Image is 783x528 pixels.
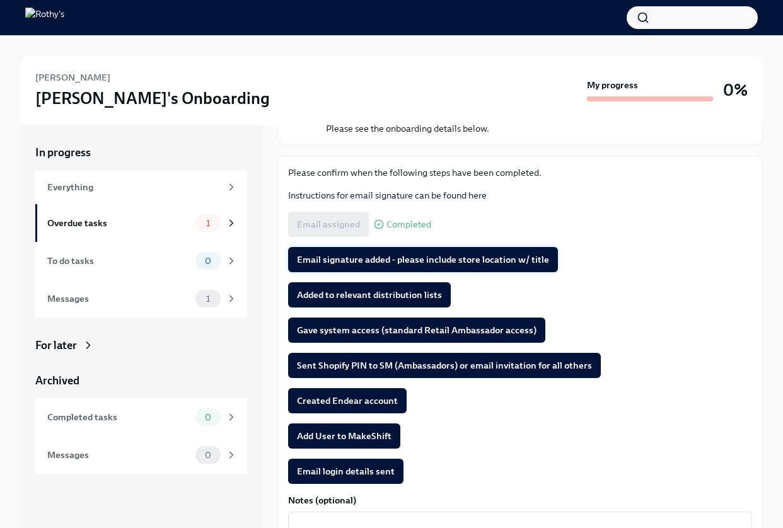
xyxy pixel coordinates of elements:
[288,494,752,507] label: Notes (optional)
[35,71,110,84] h6: [PERSON_NAME]
[197,451,219,460] span: 0
[297,289,442,301] span: Added to relevant distribution lists
[288,166,752,179] p: Please confirm when the following steps have been completed.
[587,79,638,91] strong: My progress
[35,242,247,280] a: To do tasks0
[47,448,190,462] div: Messages
[288,388,407,413] button: Created Endear account
[288,459,403,484] button: Email login details sent
[47,292,190,306] div: Messages
[297,253,549,266] span: Email signature added - please include store location w/ title
[35,280,247,318] a: Messages1
[35,87,270,110] h3: [PERSON_NAME]'s Onboarding
[35,204,247,242] a: Overdue tasks1
[35,338,77,353] div: For later
[288,247,558,272] button: Email signature added - please include store location w/ title
[47,410,190,424] div: Completed tasks
[35,373,247,388] a: Archived
[47,216,190,230] div: Overdue tasks
[297,465,395,478] span: Email login details sent
[47,180,221,194] div: Everything
[35,145,247,160] a: In progress
[197,256,219,266] span: 0
[288,423,400,449] button: Add User to MakeShift
[35,170,247,204] a: Everything
[386,220,431,229] span: Completed
[35,436,247,474] a: Messages0
[723,79,748,101] h3: 0%
[197,413,219,422] span: 0
[47,254,190,268] div: To do tasks
[25,8,64,28] img: Rothy's
[288,282,451,307] button: Added to relevant distribution lists
[288,353,601,378] button: Sent Shopify PIN to SM (Ambassadors) or email invitation for all others
[35,338,247,353] a: For later
[326,122,489,135] p: Please see the onboarding details below.
[288,318,545,343] button: Gave system access (standard Retail Ambassador access)
[288,190,487,201] a: Instructions for email signature can be found here
[199,294,217,304] span: 1
[199,219,217,228] span: 1
[297,324,536,336] span: Gave system access (standard Retail Ambassador access)
[297,394,398,407] span: Created Endear account
[35,398,247,436] a: Completed tasks0
[297,430,391,442] span: Add User to MakeShift
[297,359,592,372] span: Sent Shopify PIN to SM (Ambassadors) or email invitation for all others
